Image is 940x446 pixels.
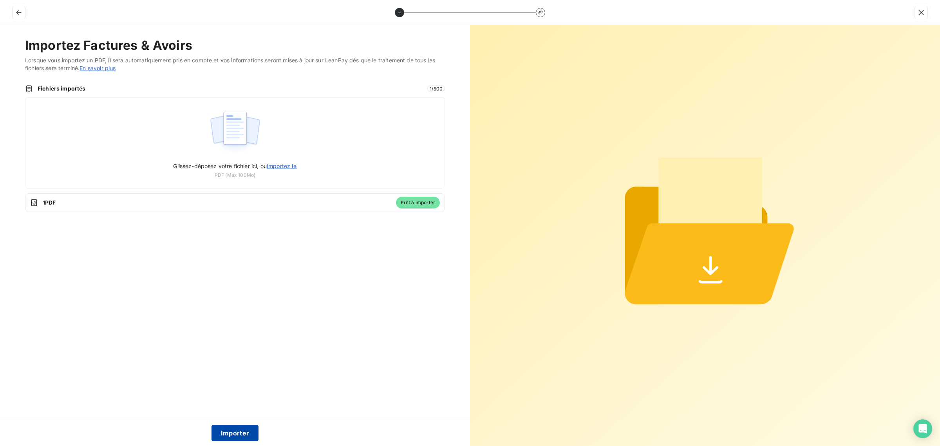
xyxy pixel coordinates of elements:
[80,65,116,71] a: En savoir plus
[215,172,255,179] span: PDF (Max 100Mo)
[25,38,445,53] h2: Importez Factures & Avoirs
[267,163,297,169] span: importez le
[25,56,445,72] span: Lorsque vous importez un PDF, il sera automatiquement pris en compte et vos informations seront m...
[173,163,296,169] span: Glissez-déposez votre fichier ici, ou
[427,85,445,92] span: 1 / 500
[913,419,932,438] div: Open Intercom Messenger
[38,85,423,92] span: Fichiers importés
[396,197,440,208] span: Prêt à importer
[43,199,391,207] span: 1 PDF
[211,425,259,441] button: Importer
[209,107,261,157] img: illustration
